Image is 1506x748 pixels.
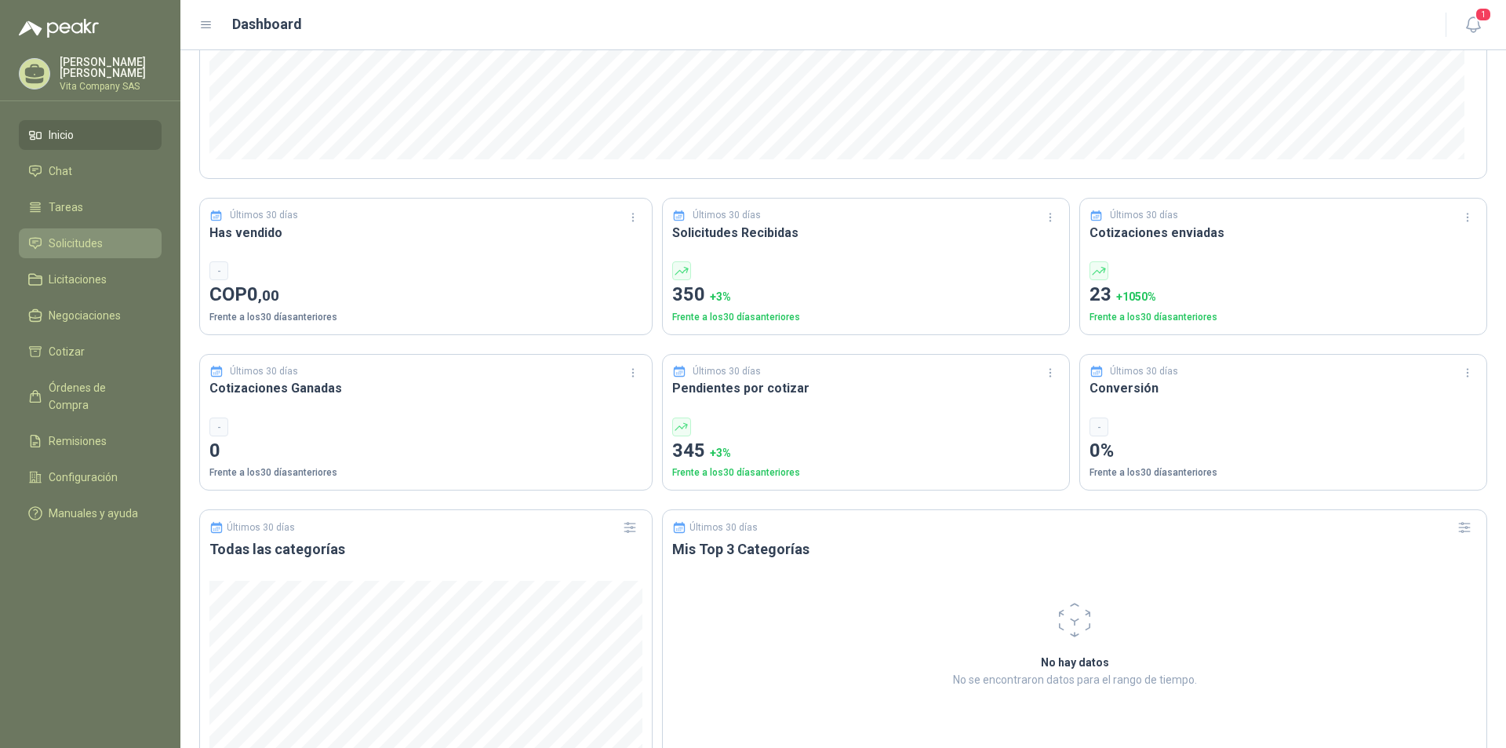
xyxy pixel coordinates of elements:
[49,271,107,288] span: Licitaciones
[49,505,138,522] span: Manuales y ayuda
[247,283,279,305] span: 0
[209,378,642,398] h3: Cotizaciones Ganadas
[19,498,162,528] a: Manuales y ayuda
[689,522,758,533] p: Últimos 30 días
[19,228,162,258] a: Solicitudes
[209,223,642,243] h3: Has vendido
[227,522,295,533] p: Últimos 30 días
[209,465,642,480] p: Frente a los 30 días anteriores
[1089,418,1108,436] div: -
[672,310,1060,325] p: Frente a los 30 días anteriores
[60,57,162,78] p: [PERSON_NAME] [PERSON_NAME]
[19,426,162,456] a: Remisiones
[49,343,85,360] span: Cotizar
[49,379,147,414] span: Órdenes de Compra
[19,120,162,150] a: Inicio
[672,540,1477,559] h3: Mis Top 3 Categorías
[49,126,74,144] span: Inicio
[1459,11,1487,39] button: 1
[693,208,761,223] p: Últimos 30 días
[258,286,279,305] span: ,00
[49,199,83,216] span: Tareas
[710,447,731,459] span: + 3 %
[19,19,99,38] img: Logo peakr
[1089,280,1477,310] p: 23
[801,671,1348,688] p: No se encontraron datos para el rango de tiempo.
[1089,223,1477,243] h3: Cotizaciones enviadas
[1110,208,1178,223] p: Últimos 30 días
[19,265,162,294] a: Licitaciones
[49,432,107,450] span: Remisiones
[209,261,228,280] div: -
[209,310,642,325] p: Frente a los 30 días anteriores
[60,82,162,91] p: Vita Company SAS
[801,654,1348,671] h2: No hay datos
[19,337,162,367] a: Cotizar
[1089,378,1477,398] h3: Conversión
[672,436,1060,466] p: 345
[49,235,103,252] span: Solicitudes
[672,223,1060,243] h3: Solicitudes Recibidas
[1089,310,1477,325] p: Frente a los 30 días anteriores
[209,280,642,310] p: COP
[1116,290,1156,303] span: + 1050 %
[209,436,642,466] p: 0
[49,162,72,180] span: Chat
[710,290,731,303] span: + 3 %
[230,364,298,379] p: Últimos 30 días
[230,208,298,223] p: Últimos 30 días
[1475,7,1492,22] span: 1
[19,373,162,420] a: Órdenes de Compra
[672,465,1060,480] p: Frente a los 30 días anteriores
[232,13,302,35] h1: Dashboard
[209,540,642,559] h3: Todas las categorías
[1089,436,1477,466] p: 0%
[19,462,162,492] a: Configuración
[49,469,118,486] span: Configuración
[19,156,162,186] a: Chat
[209,418,228,436] div: -
[1089,465,1477,480] p: Frente a los 30 días anteriores
[49,307,121,324] span: Negociaciones
[672,280,1060,310] p: 350
[672,378,1060,398] h3: Pendientes por cotizar
[1110,364,1178,379] p: Últimos 30 días
[693,364,761,379] p: Últimos 30 días
[19,192,162,222] a: Tareas
[19,301,162,330] a: Negociaciones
